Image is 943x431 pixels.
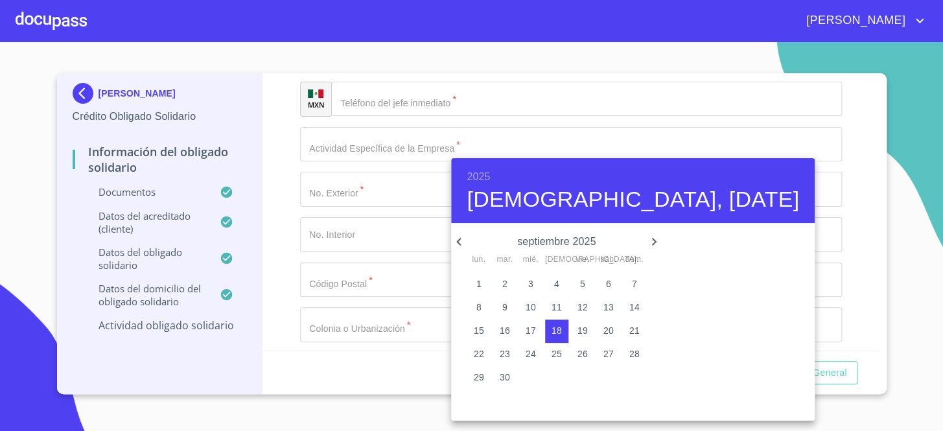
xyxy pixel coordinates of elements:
span: mié. [519,253,542,266]
p: 15 [474,324,484,337]
p: 26 [577,347,588,360]
p: 24 [526,347,536,360]
button: 16 [493,320,517,343]
span: dom. [623,253,646,266]
p: 8 [476,301,482,314]
button: 5 [571,273,594,296]
button: 24 [519,343,542,366]
button: 3 [519,273,542,296]
span: sáb. [597,253,620,266]
button: 13 [597,296,620,320]
p: 13 [603,301,614,314]
button: 6 [597,273,620,296]
button: 2 [493,273,517,296]
p: 5 [580,277,585,290]
button: 9 [493,296,517,320]
button: 21 [623,320,646,343]
button: 10 [519,296,542,320]
p: 21 [629,324,640,337]
p: 11 [552,301,562,314]
p: 25 [552,347,562,360]
button: 27 [597,343,620,366]
button: 14 [623,296,646,320]
button: 20 [597,320,620,343]
p: 1 [476,277,482,290]
p: 22 [474,347,484,360]
button: 28 [623,343,646,366]
p: 27 [603,347,614,360]
p: 14 [629,301,640,314]
p: 10 [526,301,536,314]
button: 26 [571,343,594,366]
button: 2025 [467,168,490,186]
p: 30 [500,371,510,384]
p: 2 [502,277,507,290]
p: 9 [502,301,507,314]
button: 30 [493,366,517,390]
button: [DEMOGRAPHIC_DATA], [DATE] [467,186,799,213]
p: septiembre 2025 [467,234,646,250]
p: 28 [629,347,640,360]
span: mar. [493,253,517,266]
button: 22 [467,343,491,366]
button: 18 [545,320,568,343]
p: 7 [632,277,637,290]
p: 3 [528,277,533,290]
p: 12 [577,301,588,314]
button: 1 [467,273,491,296]
button: 12 [571,296,594,320]
p: 17 [526,324,536,337]
p: 23 [500,347,510,360]
p: 16 [500,324,510,337]
button: 19 [571,320,594,343]
span: [DEMOGRAPHIC_DATA]. [545,253,568,266]
p: 19 [577,324,588,337]
button: 17 [519,320,542,343]
p: 29 [474,371,484,384]
span: lun. [467,253,491,266]
button: 23 [493,343,517,366]
p: 18 [552,324,562,337]
button: 4 [545,273,568,296]
button: 11 [545,296,568,320]
button: 7 [623,273,646,296]
button: 29 [467,366,491,390]
button: 8 [467,296,491,320]
span: vie. [571,253,594,266]
p: 20 [603,324,614,337]
p: 4 [554,277,559,290]
button: 25 [545,343,568,366]
p: 6 [606,277,611,290]
button: 15 [467,320,491,343]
